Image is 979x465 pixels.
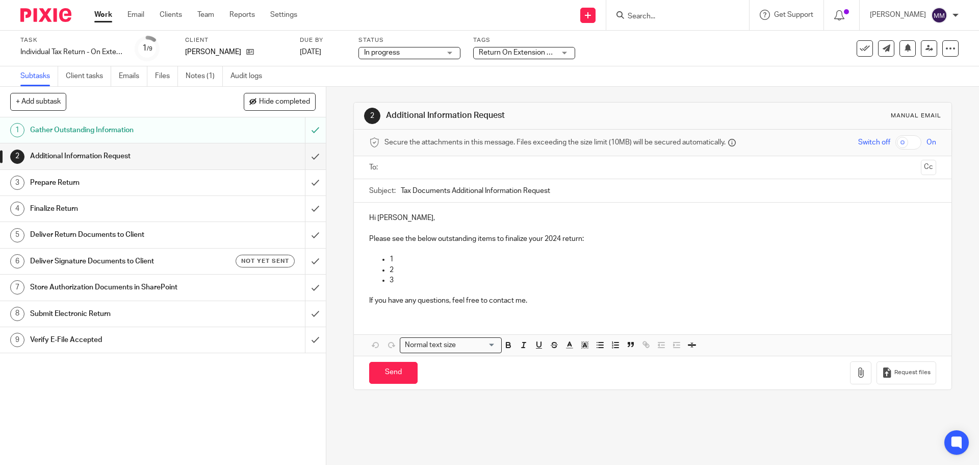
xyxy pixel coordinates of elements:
span: Get Support [774,11,813,18]
h1: Deliver Signature Documents to Client [30,254,207,269]
h1: Additional Information Request [30,149,207,164]
a: Reports [229,10,255,20]
div: 2 [10,150,24,164]
p: 1 [390,254,936,264]
a: Emails [119,66,147,86]
label: To: [369,162,380,173]
h1: Store Authorization Documents in SharePoint [30,280,207,295]
a: Client tasks [66,66,111,86]
label: Status [358,36,460,44]
span: On [926,137,936,148]
span: Return On Extension + 2 [479,49,556,56]
div: 9 [10,333,24,347]
h1: Finalize Return [30,201,207,216]
a: Clients [160,10,182,20]
p: 2 [390,265,936,275]
span: [DATE] [300,48,321,56]
div: 5 [10,228,24,242]
a: Team [197,10,214,20]
label: Client [185,36,287,44]
div: 6 [10,254,24,268]
h1: Gather Outstanding Information [30,123,207,138]
span: Request files [894,369,931,377]
a: Audit logs [230,66,270,86]
button: Request files [877,361,936,384]
span: Normal text size [402,340,458,351]
label: Subject: [369,186,396,196]
input: Send [369,362,418,384]
span: Not yet sent [241,257,289,265]
div: Individual Tax Return - On Extension [20,47,122,57]
div: 3 [10,176,24,190]
h1: Submit Electronic Return [30,306,207,322]
small: /9 [147,46,152,52]
img: Pixie [20,8,71,22]
label: Task [20,36,122,44]
p: Hi [PERSON_NAME], [369,213,936,223]
a: Work [94,10,112,20]
img: svg%3E [931,7,947,23]
div: 1 [142,42,152,54]
input: Search [627,12,718,21]
div: 7 [10,280,24,295]
h1: Deliver Return Documents to Client [30,227,207,242]
div: 8 [10,307,24,321]
span: Hide completed [259,98,310,106]
h1: Additional Information Request [386,110,675,121]
button: + Add subtask [10,93,66,110]
a: Email [127,10,144,20]
h1: Verify E-File Accepted [30,332,207,348]
button: Hide completed [244,93,316,110]
span: Switch off [858,137,890,148]
a: Notes (1) [186,66,223,86]
span: In progress [364,49,400,56]
button: Cc [921,160,936,175]
a: Settings [270,10,297,20]
input: Search for option [459,340,496,351]
div: Search for option [400,337,502,353]
p: [PERSON_NAME] [870,10,926,20]
h1: Prepare Return [30,175,207,190]
p: [PERSON_NAME] [185,47,241,57]
p: 3 [390,275,936,285]
p: If you have any questions, feel free to contact me. [369,296,936,306]
div: 2 [364,108,380,124]
p: Please see the below outstanding items to finalize your 2024 return: [369,234,936,244]
label: Tags [473,36,575,44]
a: Subtasks [20,66,58,86]
div: Manual email [891,112,941,120]
div: 4 [10,202,24,216]
a: Files [155,66,178,86]
label: Due by [300,36,346,44]
div: 1 [10,123,24,137]
span: Secure the attachments in this message. Files exceeding the size limit (10MB) will be secured aut... [384,137,726,148]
